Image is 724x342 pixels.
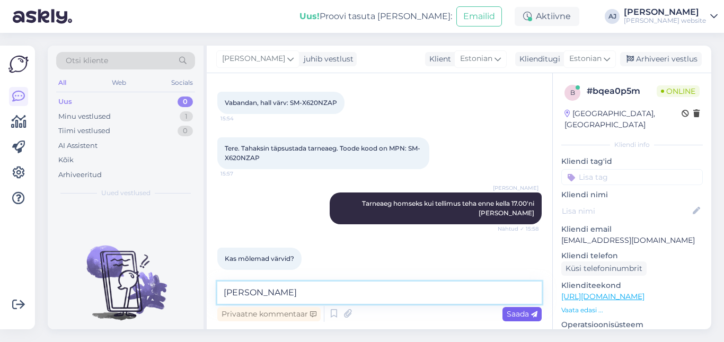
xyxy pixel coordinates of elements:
[217,307,321,321] div: Privaatne kommentaar
[587,85,657,98] div: # bqea0p5m
[225,144,420,162] span: Tere. Tahaksin täpsustada tarneaeg. Toode kood on MPN: SM-X620NZAP
[58,126,110,136] div: Tiimi vestlused
[624,16,706,25] div: [PERSON_NAME] website
[561,156,703,167] p: Kliendi tag'id
[101,188,151,198] span: Uued vestlused
[110,76,128,90] div: Web
[569,53,602,65] span: Estonian
[299,10,452,23] div: Proovi tasuta [PERSON_NAME]:
[299,54,354,65] div: juhib vestlust
[58,170,102,180] div: Arhiveeritud
[169,76,195,90] div: Socials
[561,235,703,246] p: [EMAIL_ADDRESS][DOMAIN_NAME]
[624,8,706,16] div: [PERSON_NAME]
[624,8,718,25] a: [PERSON_NAME][PERSON_NAME] website
[515,54,560,65] div: Klienditugi
[225,99,337,107] span: Vabandan, hall värv: SM-X620NZAP
[561,224,703,235] p: Kliendi email
[56,76,68,90] div: All
[561,169,703,185] input: Lisa tag
[456,6,502,27] button: Emailid
[620,52,702,66] div: Arhiveeri vestlus
[561,319,703,330] p: Operatsioonisüsteem
[220,170,260,178] span: 15:57
[8,54,29,74] img: Askly Logo
[561,140,703,150] div: Kliendi info
[220,115,260,122] span: 15:54
[66,55,108,66] span: Otsi kliente
[217,282,542,304] textarea: [PERSON_NAME]
[657,85,700,97] span: Online
[498,225,538,233] span: Nähtud ✓ 15:58
[564,108,682,130] div: [GEOGRAPHIC_DATA], [GEOGRAPHIC_DATA]
[58,111,111,122] div: Minu vestlused
[178,97,193,107] div: 0
[58,141,98,151] div: AI Assistent
[48,226,204,322] img: No chats
[605,9,620,24] div: AJ
[58,97,72,107] div: Uus
[58,155,74,165] div: Kõik
[561,261,647,276] div: Küsi telefoninumbrit
[507,309,537,319] span: Saada
[561,189,703,200] p: Kliendi nimi
[561,305,703,315] p: Vaata edasi ...
[222,53,285,65] span: [PERSON_NAME]
[178,126,193,136] div: 0
[493,184,538,192] span: [PERSON_NAME]
[460,53,492,65] span: Estonian
[561,280,703,291] p: Klienditeekond
[515,7,579,26] div: Aktiivne
[562,205,691,217] input: Lisa nimi
[561,250,703,261] p: Kliendi telefon
[299,11,320,21] b: Uus!
[180,111,193,122] div: 1
[570,89,575,97] span: b
[362,199,536,217] span: Tarneaeg homseks kui tellimus teha enne kella 17.00'ni [PERSON_NAME]
[561,292,644,301] a: [URL][DOMAIN_NAME]
[225,255,294,262] span: Kas mõlemad värvid?
[220,270,260,278] span: 15:59
[425,54,451,65] div: Klient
